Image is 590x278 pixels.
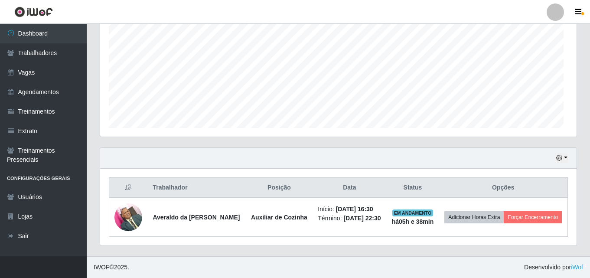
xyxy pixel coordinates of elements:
span: Desenvolvido por [524,263,583,272]
th: Trabalhador [147,178,245,198]
th: Posição [246,178,313,198]
a: iWof [571,264,583,271]
th: Data [313,178,386,198]
li: Início: [318,205,381,214]
li: Término: [318,214,381,223]
img: CoreUI Logo [14,7,53,17]
strong: Auxiliar de Cozinha [251,214,307,221]
strong: há 05 h e 38 min [392,218,434,225]
time: [DATE] 16:30 [336,206,373,213]
th: Status [386,178,439,198]
span: EM ANDAMENTO [392,209,434,216]
time: [DATE] 22:30 [343,215,381,222]
button: Forçar Encerramento [504,211,562,223]
img: 1697117733428.jpeg [114,199,142,235]
button: Adicionar Horas Extra [444,211,504,223]
strong: Averaldo da [PERSON_NAME] [153,214,240,221]
span: © 2025 . [94,263,129,272]
span: IWOF [94,264,110,271]
th: Opções [439,178,568,198]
